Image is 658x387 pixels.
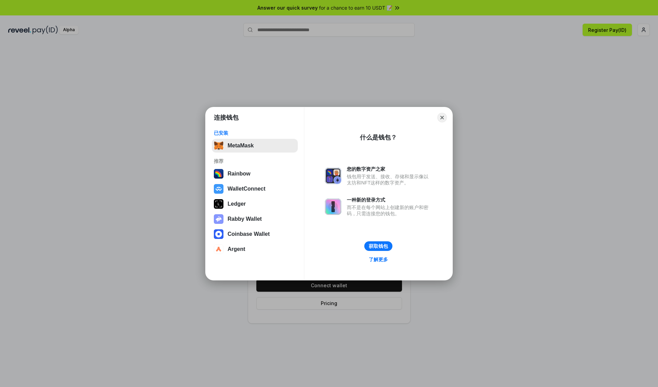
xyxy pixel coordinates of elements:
[364,241,392,251] button: 获取钱包
[347,197,432,203] div: 一种新的登录方式
[228,171,251,177] div: Rainbow
[212,197,298,211] button: Ledger
[228,186,266,192] div: WalletConnect
[347,173,432,186] div: 钱包用于发送、接收、存储和显示像以太坊和NFT这样的数字资产。
[369,243,388,249] div: 获取钱包
[228,143,254,149] div: MetaMask
[214,244,223,254] img: svg+xml,%3Csvg%20width%3D%2228%22%20height%3D%2228%22%20viewBox%3D%220%200%2028%2028%22%20fill%3D...
[212,242,298,256] button: Argent
[347,204,432,217] div: 而不是在每个网站上创建新的账户和密码，只需连接您的钱包。
[212,139,298,153] button: MetaMask
[347,166,432,172] div: 您的数字资产之家
[212,167,298,181] button: Rainbow
[214,184,223,194] img: svg+xml,%3Csvg%20width%3D%2228%22%20height%3D%2228%22%20viewBox%3D%220%200%2028%2028%22%20fill%3D...
[325,198,341,215] img: svg+xml,%3Csvg%20xmlns%3D%22http%3A%2F%2Fwww.w3.org%2F2000%2Fsvg%22%20fill%3D%22none%22%20viewBox...
[437,113,447,122] button: Close
[212,212,298,226] button: Rabby Wallet
[228,231,270,237] div: Coinbase Wallet
[365,255,392,264] a: 了解更多
[214,199,223,209] img: svg+xml,%3Csvg%20xmlns%3D%22http%3A%2F%2Fwww.w3.org%2F2000%2Fsvg%22%20width%3D%2228%22%20height%3...
[214,113,239,122] h1: 连接钱包
[369,256,388,263] div: 了解更多
[228,246,245,252] div: Argent
[214,130,296,136] div: 已安装
[214,158,296,164] div: 推荐
[214,229,223,239] img: svg+xml,%3Csvg%20width%3D%2228%22%20height%3D%2228%22%20viewBox%3D%220%200%2028%2028%22%20fill%3D...
[214,169,223,179] img: svg+xml,%3Csvg%20width%3D%22120%22%20height%3D%22120%22%20viewBox%3D%220%200%20120%20120%22%20fil...
[214,214,223,224] img: svg+xml,%3Csvg%20xmlns%3D%22http%3A%2F%2Fwww.w3.org%2F2000%2Fsvg%22%20fill%3D%22none%22%20viewBox...
[228,216,262,222] div: Rabby Wallet
[212,227,298,241] button: Coinbase Wallet
[325,168,341,184] img: svg+xml,%3Csvg%20xmlns%3D%22http%3A%2F%2Fwww.w3.org%2F2000%2Fsvg%22%20fill%3D%22none%22%20viewBox...
[228,201,246,207] div: Ledger
[212,182,298,196] button: WalletConnect
[214,141,223,150] img: svg+xml,%3Csvg%20fill%3D%22none%22%20height%3D%2233%22%20viewBox%3D%220%200%2035%2033%22%20width%...
[360,133,397,142] div: 什么是钱包？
